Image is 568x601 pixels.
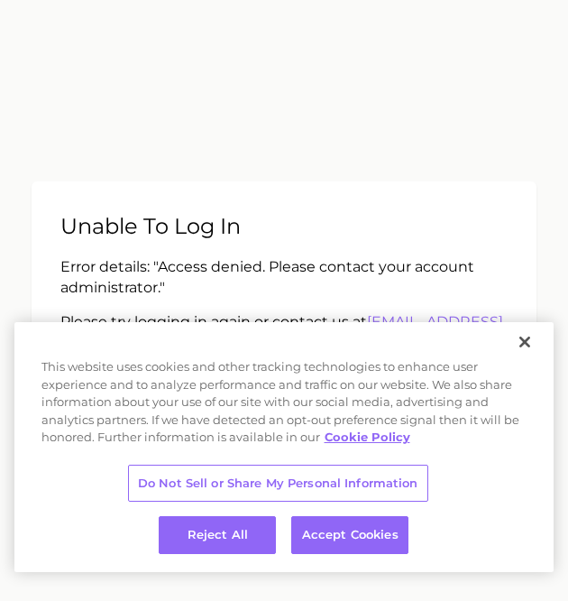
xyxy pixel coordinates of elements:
p: Error details: " Access denied. Please contact your account administrator. " [60,257,508,298]
button: Accept Cookies [291,516,408,554]
button: Do Not Sell or Share My Personal Information, Opens the preference center dialog [128,465,428,503]
button: Close [505,322,545,362]
button: Reject All [159,516,276,554]
div: Cookie banner [14,322,554,572]
div: This website uses cookies and other tracking technologies to enhance user experience and to analy... [14,358,554,456]
p: Please try logging in again or contact us at . [60,312,508,353]
a: More information about your privacy, opens in a new tab [325,430,410,444]
div: Privacy [14,322,554,572]
h2: Unable to log in [60,213,508,239]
